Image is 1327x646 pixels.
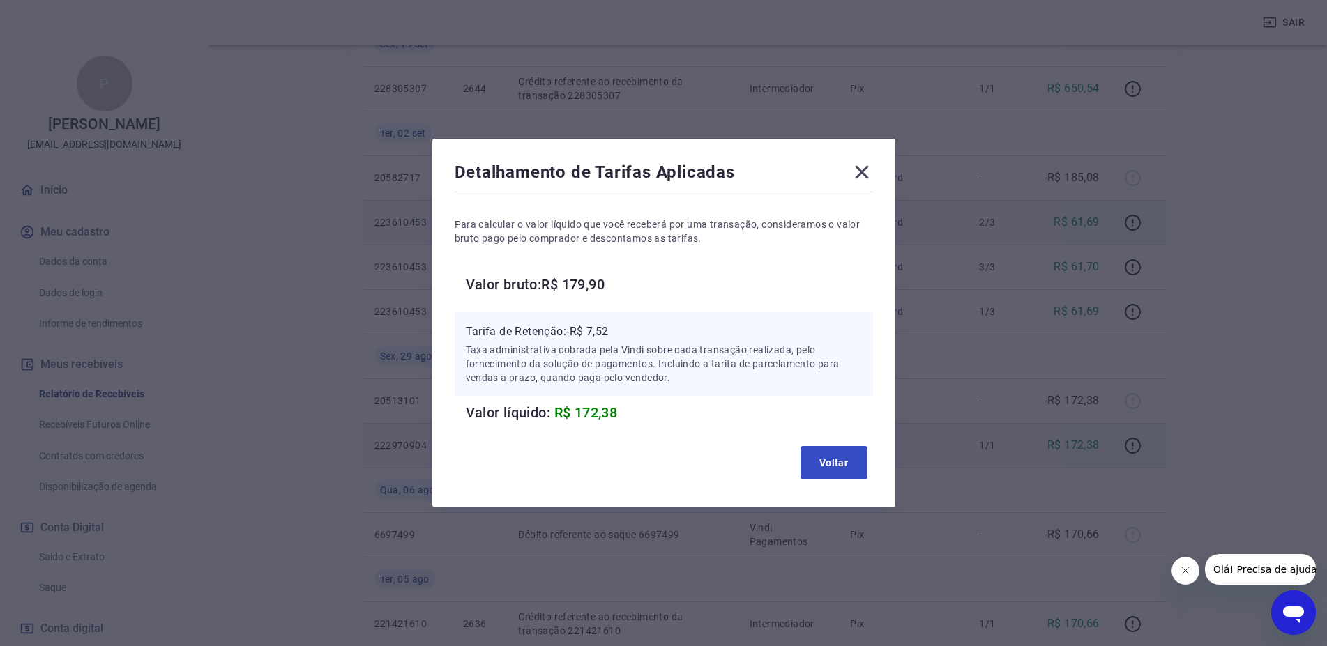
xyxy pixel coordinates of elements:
[455,217,873,245] p: Para calcular o valor líquido que você receberá por uma transação, consideramos o valor bruto pag...
[554,404,618,421] span: R$ 172,38
[466,323,862,340] p: Tarifa de Retenção: -R$ 7,52
[8,10,117,21] span: Olá! Precisa de ajuda?
[466,343,862,385] p: Taxa administrativa cobrada pela Vindi sobre cada transação realizada, pelo fornecimento da soluç...
[1271,590,1316,635] iframe: Botão para abrir a janela de mensagens
[1205,554,1316,585] iframe: Mensagem da empresa
[1171,557,1199,585] iframe: Fechar mensagem
[466,273,873,295] h6: Valor bruto: R$ 179,90
[801,446,867,479] button: Voltar
[455,161,873,189] div: Detalhamento de Tarifas Aplicadas
[466,401,873,424] h6: Valor líquido:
